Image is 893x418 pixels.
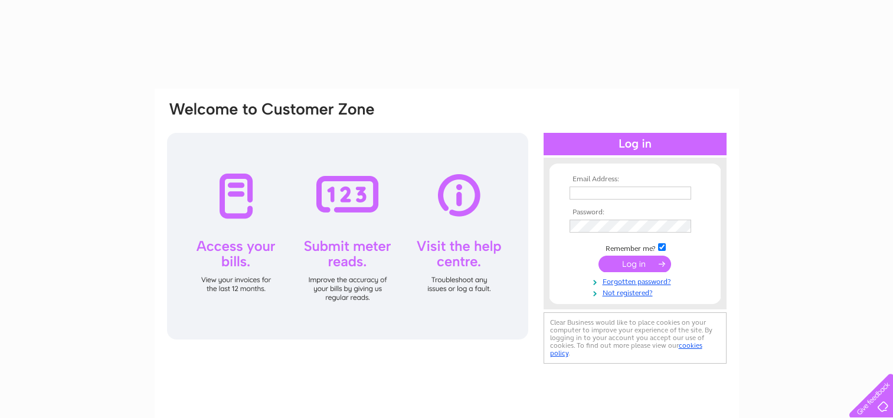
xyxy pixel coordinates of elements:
[598,256,671,272] input: Submit
[544,312,727,364] div: Clear Business would like to place cookies on your computer to improve your experience of the sit...
[567,241,704,253] td: Remember me?
[567,175,704,184] th: Email Address:
[570,275,704,286] a: Forgotten password?
[570,286,704,298] a: Not registered?
[567,208,704,217] th: Password:
[550,341,702,357] a: cookies policy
